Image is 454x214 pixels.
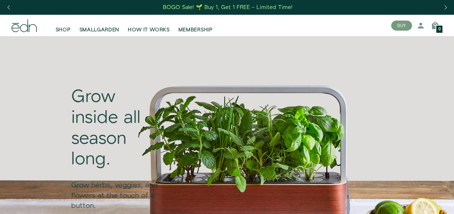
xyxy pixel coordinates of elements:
button: BUY [391,21,412,31]
a: HOW IT WORKS [124,18,174,34]
a: SHOP [51,18,75,34]
div: Grow herbs, veggies, and flowers at the touch of a button. [71,170,165,211]
span: 0 [438,27,441,31]
span: MEMBERSHIP [178,26,213,34]
a: MEMBERSHIP [174,18,217,34]
div: Grow inside all season long. [71,87,165,170]
span: SHOP [56,26,71,34]
a: SMALLGARDEN [75,18,124,34]
a: BOGO Sale! 🌱 Buy 1, Get 1 FREE – Limited Time! [162,2,293,13]
span: HOW IT WORKS [128,26,169,34]
div: BOGO Sale! 🌱 Buy 1, Get 1 FREE – Limited Time! [163,4,293,11]
span: SMALLGARDEN [79,26,120,34]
